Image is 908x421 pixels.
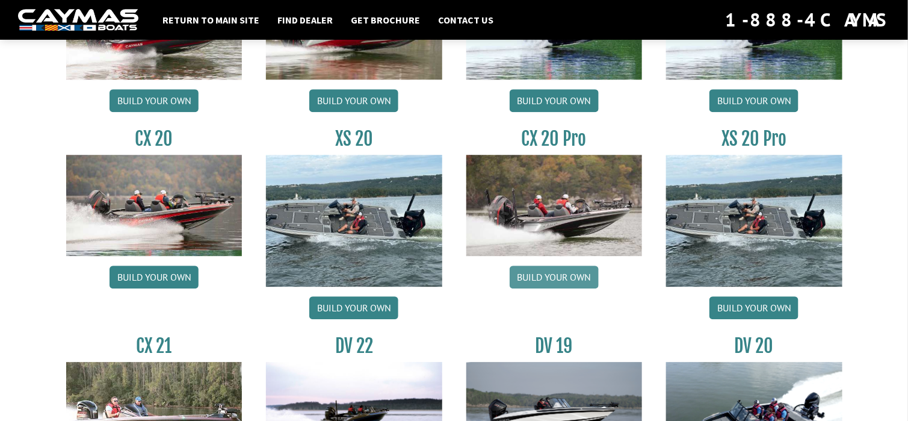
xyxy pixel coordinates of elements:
h3: DV 22 [266,335,442,357]
img: white-logo-c9c8dbefe5ff5ceceb0f0178aa75bf4bb51f6bca0971e226c86eb53dfe498488.png [18,9,138,31]
h3: XS 20 [266,128,442,150]
div: 1-888-4CAYMAS [725,7,890,33]
h3: DV 19 [466,335,643,357]
a: Return to main site [156,12,265,28]
h3: DV 20 [666,335,842,357]
img: CX-20_thumbnail.jpg [66,155,242,256]
a: Build your own [510,266,599,288]
h3: XS 20 Pro [666,128,842,150]
a: Build your own [510,89,599,112]
a: Build your own [110,89,199,112]
img: CX-20Pro_thumbnail.jpg [466,155,643,256]
a: Build your own [110,266,199,288]
a: Contact Us [432,12,499,28]
a: Build your own [309,89,398,112]
h3: CX 21 [66,335,242,357]
a: Build your own [709,89,798,112]
img: XS_20_resized.jpg [266,155,442,287]
h3: CX 20 [66,128,242,150]
img: XS_20_resized.jpg [666,155,842,287]
a: Get Brochure [345,12,426,28]
a: Find Dealer [271,12,339,28]
h3: CX 20 Pro [466,128,643,150]
a: Build your own [309,296,398,319]
a: Build your own [709,296,798,319]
